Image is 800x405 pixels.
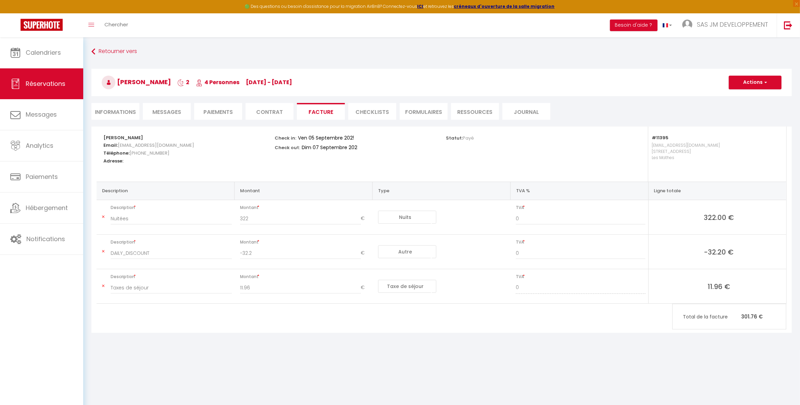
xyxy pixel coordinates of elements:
a: Chercher [99,13,133,37]
button: Ouvrir le widget de chat LiveChat [5,3,26,23]
span: Réservations [26,79,65,88]
span: 322.00 € [654,212,784,222]
span: € [361,212,370,225]
p: 301.76 € [673,309,786,324]
span: Calendriers [26,48,61,57]
span: SAS JM DEVELOPPEMENT [697,20,768,29]
th: Type [373,182,511,200]
li: Paiements [194,103,242,120]
img: Super Booking [21,19,63,31]
a: Retourner vers [91,45,792,58]
span: [EMAIL_ADDRESS][DOMAIN_NAME] [118,140,194,150]
span: Total de la facture [683,313,741,321]
button: Actions [729,76,782,89]
a: ICI [417,3,424,9]
span: Messages [152,108,181,116]
strong: [PERSON_NAME] [103,134,143,141]
strong: Email: [103,142,118,148]
strong: Téléphone: [103,150,129,156]
li: Contrat [246,103,293,120]
th: TVA % [510,182,648,200]
span: Paiements [26,172,58,181]
span: Analytics [26,141,53,150]
p: Check out: [275,143,300,151]
span: Montant [240,237,370,247]
span: 2 [177,78,189,86]
span: Messages [26,110,57,119]
img: logout [784,21,792,29]
span: [DATE] - [DATE] [246,78,292,86]
a: ... SAS JM DEVELOPPEMENT [677,13,777,37]
span: -32.20 € [654,247,784,257]
li: Informations [91,103,139,120]
strong: #11395 [652,134,668,141]
span: 11.96 € [654,282,784,291]
li: FORMULAIRES [400,103,448,120]
span: € [361,247,370,259]
a: créneaux d'ouverture de la salle migration [454,3,555,9]
span: TVA [516,203,645,212]
li: Ressources [451,103,499,120]
span: [PHONE_NUMBER] [129,148,170,158]
p: [EMAIL_ADDRESS][DOMAIN_NAME] [STREET_ADDRESS] Les Mathes [652,141,779,175]
img: ... [682,19,692,30]
li: Journal [502,103,550,120]
span: Description [111,272,232,282]
p: Statut: [446,133,474,141]
span: [PERSON_NAME] [102,78,171,86]
span: TVA [516,237,645,247]
span: TVA [516,272,645,282]
span: Notifications [26,235,65,243]
span: Hébergement [26,204,68,212]
th: Ligne totale [648,182,786,200]
span: Description [111,203,232,212]
span: 4 Personnes [196,78,239,86]
span: Payé [463,135,474,141]
span: Montant [240,272,370,282]
button: Besoin d'aide ? [610,19,658,31]
strong: Adresse: [103,158,123,164]
p: Check in: [275,133,296,141]
span: Montant [240,203,370,212]
th: Montant [235,182,373,200]
span: € [361,282,370,294]
th: Description [97,182,235,200]
span: Chercher [104,21,128,28]
li: Facture [297,103,345,120]
li: CHECKLISTS [348,103,396,120]
span: Description [111,237,232,247]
